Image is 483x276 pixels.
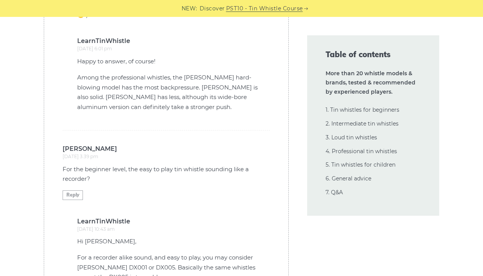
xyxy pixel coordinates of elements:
p: For the beginner level, the easy to play tin whistle sounding like a recorder? [63,164,270,184]
b: LearnTinWhistle [77,38,270,44]
a: 5. Tin whistles for children [326,161,395,168]
a: 7. Q&A [326,189,343,196]
b: [PERSON_NAME] [63,146,270,152]
p: Happy to answer, of course! [77,56,270,66]
span: NEW: [182,4,197,13]
time: [DATE] 3:39 pm [63,154,98,159]
a: 4. Professional tin whistles [326,148,397,155]
a: Reply to Alberto [63,190,83,200]
time: [DATE] 10:43 am [77,226,115,232]
p: Hi [PERSON_NAME], [77,236,270,246]
a: 1. Tin whistles for beginners [326,106,399,113]
b: LearnTinWhistle [77,218,270,225]
time: [DATE] 6:01 pm [77,46,112,51]
a: 3. Loud tin whistles [326,134,377,141]
p: Among the professional whistles, the [PERSON_NAME] hard-blowing model has the most backpressure. ... [77,73,270,112]
span: Table of contents [326,49,421,60]
a: PST10 - Tin Whistle Course [226,4,303,13]
a: 6. General advice [326,175,371,182]
a: 2. Intermediate tin whistles [326,120,399,127]
span: Discover [200,4,225,13]
strong: More than 20 whistle models & brands, tested & recommended by experienced players. [326,70,415,95]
